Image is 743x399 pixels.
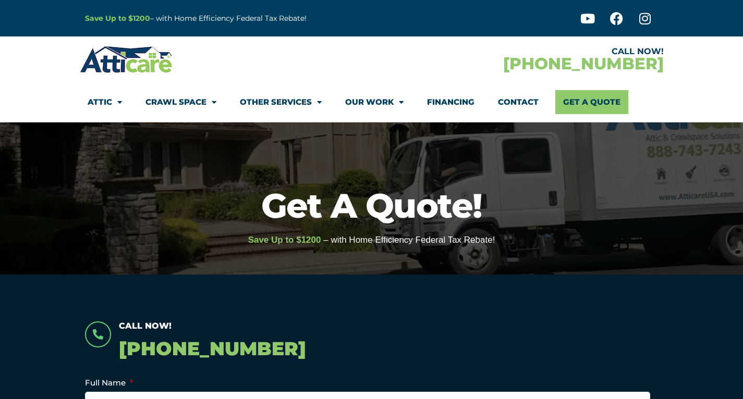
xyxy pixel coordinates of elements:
a: Crawl Space [145,90,216,114]
span: Save Up to $1200 [248,235,321,245]
a: Our Work [345,90,404,114]
a: Get A Quote [555,90,628,114]
span: Call Now! [119,321,172,331]
span: – with Home Efficiency Federal Tax Rebate! [323,235,495,245]
a: Attic [88,90,122,114]
nav: Menu [88,90,656,114]
a: Save Up to $1200 [85,14,150,23]
a: Other Services [240,90,322,114]
a: Financing [427,90,474,114]
p: – with Home Efficiency Federal Tax Rebate! [85,13,423,24]
a: Contact [498,90,539,114]
div: CALL NOW! [372,47,664,56]
h1: Get A Quote! [5,189,738,222]
label: Full Name [85,378,133,388]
